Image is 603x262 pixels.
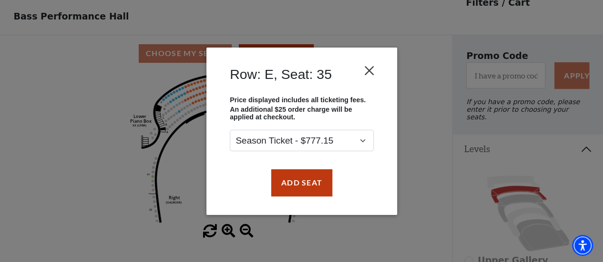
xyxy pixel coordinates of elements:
[230,96,374,103] p: Price displayed includes all ticketing fees.
[271,169,332,196] button: Add Seat
[360,61,378,79] button: Close
[572,235,593,256] div: Accessibility Menu
[230,66,332,82] h4: Row: E, Seat: 35
[230,106,374,121] p: An additional $25 order charge will be applied at checkout.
